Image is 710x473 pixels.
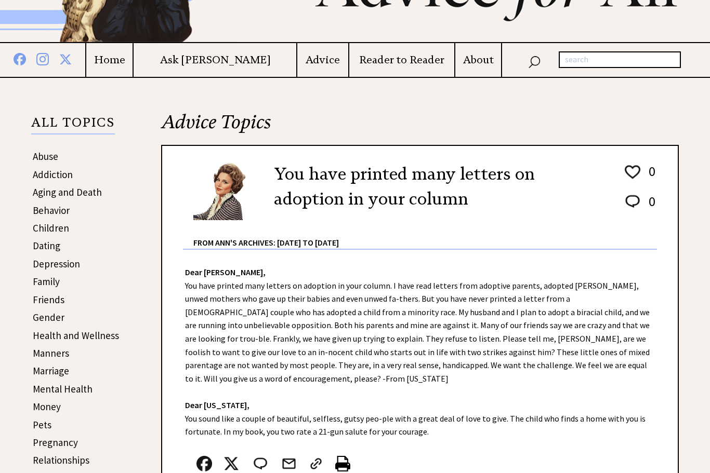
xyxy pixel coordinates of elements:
h2: You have printed many letters on adoption in your column [274,161,608,211]
a: Marriage [33,364,69,377]
img: message_round%202.png [252,456,269,471]
a: Abuse [33,150,58,163]
a: Pregnancy [33,436,78,449]
a: Money [33,400,61,413]
a: Reader to Reader [349,53,455,66]
img: Ann6%20v2%20small.png [193,161,258,220]
a: Advice [297,53,348,66]
a: About [455,53,501,66]
td: 0 [643,163,656,192]
a: Friends [33,293,64,306]
a: Gender [33,311,64,323]
div: From Ann's Archives: [DATE] to [DATE] [193,221,657,249]
a: Aging and Death [33,186,102,198]
a: Ask [PERSON_NAME] [134,53,296,66]
strong: Dear [PERSON_NAME], [185,267,266,277]
a: Behavior [33,204,70,217]
img: link_02.png [308,456,324,471]
img: heart_outline%201.png [623,163,642,181]
a: Pets [33,418,51,431]
td: 0 [643,193,656,220]
a: Mental Health [33,383,93,395]
a: Addiction [33,168,73,181]
a: Home [86,53,133,66]
a: Depression [33,258,80,270]
a: Manners [33,347,69,359]
a: Family [33,275,60,288]
img: facebook%20blue.png [14,51,26,65]
img: x%20blue.png [59,51,72,65]
h2: Advice Topics [161,110,679,145]
a: Relationships [33,454,89,466]
a: Health and Wellness [33,329,119,342]
img: mail.png [281,456,297,471]
input: search [559,51,681,68]
strong: Dear [US_STATE], [185,400,249,410]
p: ALL TOPICS [31,117,115,134]
img: printer%20icon.png [335,456,350,471]
a: Children [33,222,69,234]
img: message_round%202.png [623,193,642,210]
a: Dating [33,239,60,252]
img: instagram%20blue.png [36,51,49,65]
img: search_nav.png [528,53,541,69]
img: facebook.png [196,456,212,471]
img: x_small.png [223,456,239,471]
